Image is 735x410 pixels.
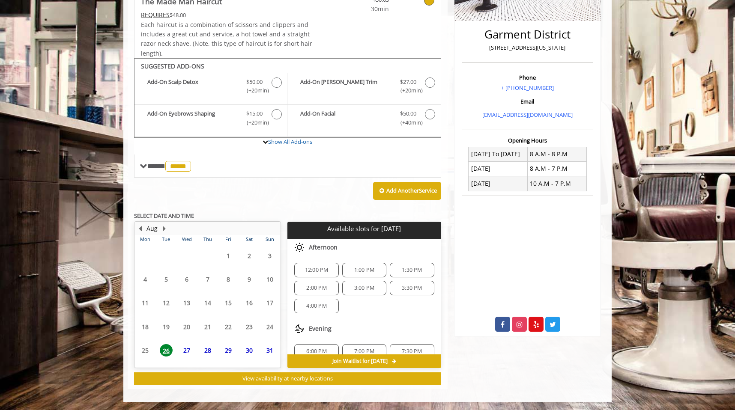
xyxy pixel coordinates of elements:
[309,325,332,332] span: Evening
[464,28,591,41] h2: Garment District
[291,225,437,232] p: Available slots for [DATE]
[400,77,416,86] span: $27.00
[139,109,283,129] label: Add-On Eyebrows Shaping
[342,281,386,295] div: 3:00 PM
[263,344,276,357] span: 31
[395,86,421,95] span: (+20min )
[139,77,283,98] label: Add-On Scalp Detox
[373,182,441,200] button: Add AnotherService
[180,344,193,357] span: 27
[306,348,326,355] span: 6:00 PM
[469,176,528,191] td: [DATE]
[527,161,586,176] td: 8 A.M - 7 P.M
[160,344,173,357] span: 26
[242,118,267,127] span: (+20min )
[197,339,218,362] td: Select day28
[141,21,312,57] span: Each haircut is a combination of scissors and clippers and includes a great cut and service, a ho...
[292,77,436,98] label: Add-On Beard Trim
[309,244,338,251] span: Afternoon
[402,285,422,291] span: 3:30 PM
[482,111,573,119] a: [EMAIL_ADDRESS][DOMAIN_NAME]
[246,109,263,118] span: $15.00
[402,267,422,273] span: 1:30 PM
[242,86,267,95] span: (+20min )
[135,235,155,244] th: Mon
[464,74,591,80] h3: Phone
[306,303,326,309] span: 4:00 PM
[294,324,305,334] img: evening slots
[294,242,305,253] img: afternoon slots
[147,77,238,95] b: Add-On Scalp Detox
[294,344,338,359] div: 6:00 PM
[332,358,388,365] span: Join Waitlist for [DATE]
[218,339,239,362] td: Select day29
[395,118,421,127] span: (+40min )
[239,339,259,362] td: Select day30
[134,58,441,138] div: The Made Man Haircut Add-onS
[141,10,313,20] div: $48.00
[342,344,386,359] div: 7:00 PM
[292,109,436,129] label: Add-On Facial
[464,98,591,104] h3: Email
[501,84,554,92] a: + [PHONE_NUMBER]
[300,109,391,127] b: Add-On Facial
[141,11,170,19] span: This service needs some Advance to be paid before we block your appointment
[354,285,374,291] span: 3:00 PM
[176,235,197,244] th: Wed
[464,43,591,52] p: [STREET_ADDRESS][US_STATE]
[246,77,263,86] span: $50.00
[386,187,437,194] b: Add Another Service
[469,161,528,176] td: [DATE]
[294,281,338,295] div: 2:00 PM
[147,109,238,127] b: Add-On Eyebrows Shaping
[390,263,434,277] div: 1:30 PM
[141,62,204,70] b: SUGGESTED ADD-ONS
[294,263,338,277] div: 12:00 PM
[239,235,259,244] th: Sat
[300,77,391,95] b: Add-On [PERSON_NAME] Trim
[260,235,281,244] th: Sun
[155,235,176,244] th: Tue
[305,267,329,273] span: 12:00 PM
[402,348,422,355] span: 7:30 PM
[134,372,441,385] button: View availability at nearby locations
[354,267,374,273] span: 1:00 PM
[306,285,326,291] span: 2:00 PM
[268,138,312,146] a: Show All Add-ons
[242,374,333,382] span: View availability at nearby locations
[462,137,593,143] h3: Opening Hours
[161,224,167,233] button: Next Month
[527,176,586,191] td: 10 A.M - 7 P.M
[342,263,386,277] div: 1:00 PM
[400,109,416,118] span: $50.00
[354,348,374,355] span: 7:00 PM
[137,224,143,233] button: Previous Month
[218,235,239,244] th: Fri
[134,212,194,220] b: SELECT DATE AND TIME
[469,147,528,161] td: [DATE] To [DATE]
[527,147,586,161] td: 8 A.M - 8 P.M
[146,224,158,233] button: Aug
[390,344,434,359] div: 7:30 PM
[390,281,434,295] div: 3:30 PM
[222,344,235,357] span: 29
[338,4,389,14] span: 30min
[155,339,176,362] td: Select day26
[260,339,281,362] td: Select day31
[243,344,256,357] span: 30
[176,339,197,362] td: Select day27
[294,299,338,313] div: 4:00 PM
[197,235,218,244] th: Thu
[201,344,214,357] span: 28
